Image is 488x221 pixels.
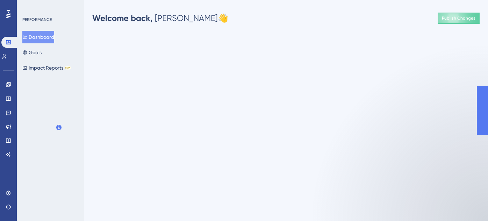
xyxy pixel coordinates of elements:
div: BETA [65,66,71,70]
iframe: Intercom notifications message [334,169,474,218]
div: [PERSON_NAME] 👋 [92,13,228,24]
span: Welcome back, [92,13,153,23]
button: Impact ReportsBETA [22,62,71,74]
button: Dashboard [22,31,54,43]
iframe: UserGuiding AI Assistant Launcher [459,193,480,214]
span: Publish Changes [442,15,475,21]
button: Publish Changes [438,13,480,24]
button: Goals [22,46,42,59]
div: PERFORMANCE [22,17,52,22]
